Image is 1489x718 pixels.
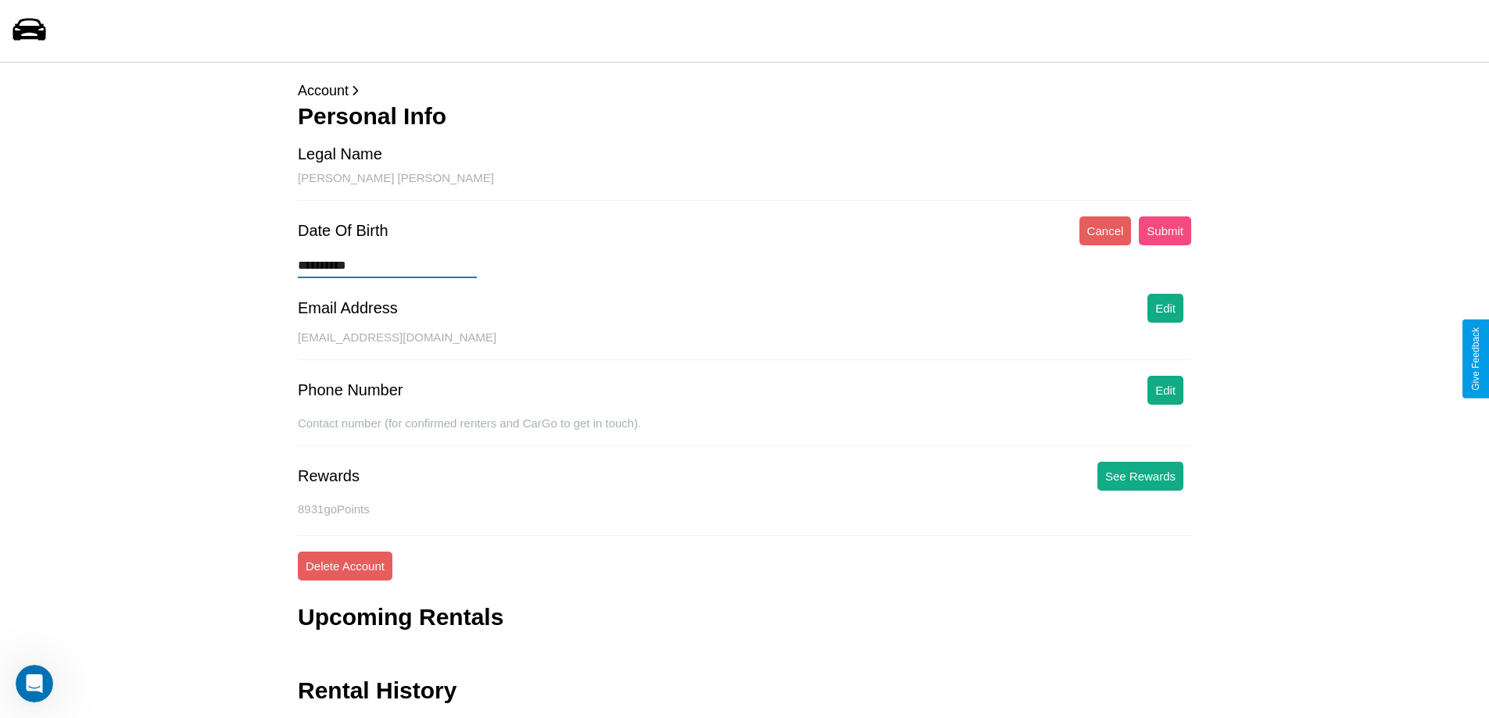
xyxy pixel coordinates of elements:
button: Delete Account [298,552,392,580]
button: Cancel [1079,216,1132,245]
button: Edit [1147,294,1183,323]
h3: Rental History [298,677,456,704]
p: Account [298,78,1191,103]
div: Rewards [298,467,360,485]
div: Give Feedback [1470,327,1481,391]
div: Date Of Birth [298,222,388,240]
div: [EMAIL_ADDRESS][DOMAIN_NAME] [298,330,1191,360]
iframe: Intercom live chat [16,665,53,702]
button: See Rewards [1097,462,1183,491]
div: Email Address [298,299,398,317]
div: [PERSON_NAME] [PERSON_NAME] [298,171,1191,201]
h3: Upcoming Rentals [298,604,503,630]
div: Phone Number [298,381,403,399]
h3: Personal Info [298,103,1191,130]
div: Contact number (for confirmed renters and CarGo to get in touch). [298,416,1191,446]
p: 8931 goPoints [298,498,1191,520]
button: Edit [1147,376,1183,405]
button: Submit [1139,216,1191,245]
div: Legal Name [298,145,382,163]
